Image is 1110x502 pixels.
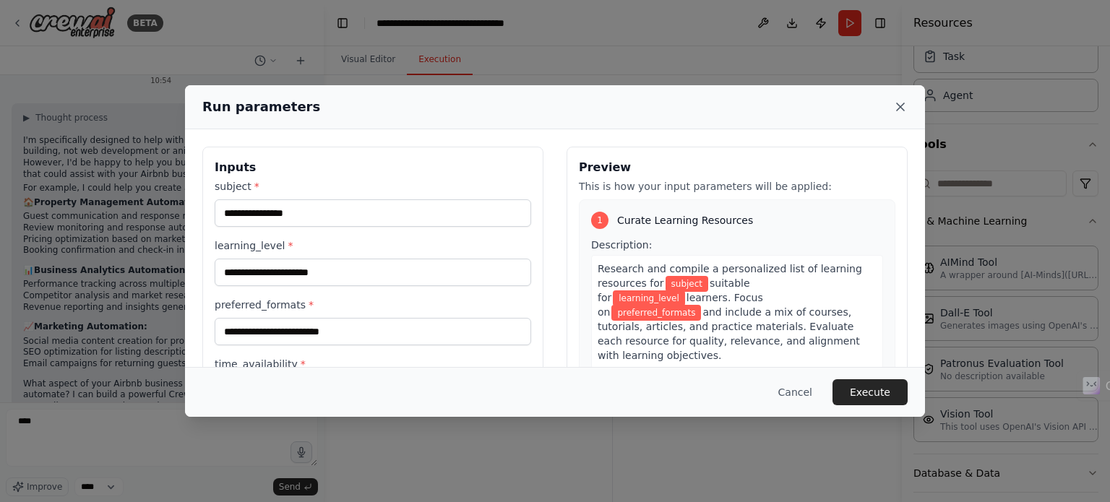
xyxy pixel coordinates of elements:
h2: Run parameters [202,97,320,117]
span: Curate Learning Resources [617,213,753,228]
h3: Preview [579,159,895,176]
span: Description: [591,239,652,251]
p: This is how your input parameters will be applied: [579,179,895,194]
label: time_availability [215,357,531,371]
span: and include a mix of courses, tutorials, articles, and practice materials. Evaluate each resource... [598,306,860,361]
label: subject [215,179,531,194]
span: Research and compile a personalized list of learning resources for [598,263,862,289]
div: 1 [591,212,608,229]
span: Variable: subject [666,276,709,292]
button: Cancel [767,379,824,405]
label: preferred_formats [215,298,531,312]
span: Variable: preferred_formats [611,305,701,321]
h3: Inputs [215,159,531,176]
span: Variable: learning_level [613,290,685,306]
label: learning_level [215,238,531,253]
button: Execute [832,379,908,405]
